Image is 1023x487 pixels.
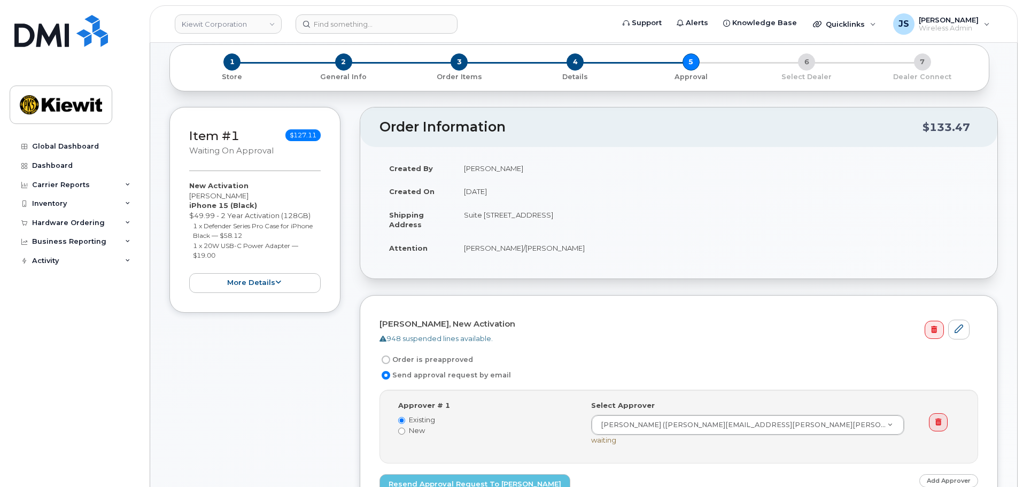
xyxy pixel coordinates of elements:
[189,128,239,143] a: Item #1
[976,440,1015,479] iframe: Messenger Launcher
[175,14,282,34] a: Kiewit Corporation
[179,71,286,82] a: 1 Store
[189,273,321,293] button: more details
[398,426,575,436] label: New
[189,181,249,190] strong: New Activation
[805,13,883,35] div: Quicklinks
[898,18,909,30] span: JS
[454,180,978,203] td: [DATE]
[401,71,517,82] a: 3 Order Items
[406,72,513,82] p: Order Items
[686,18,708,28] span: Alerts
[716,12,804,34] a: Knowledge Base
[615,12,669,34] a: Support
[389,187,435,196] strong: Created On
[389,211,424,229] strong: Shipping Address
[389,164,433,173] strong: Created By
[382,355,390,364] input: Order is preapproved
[454,236,978,260] td: [PERSON_NAME]/[PERSON_NAME]
[454,157,978,180] td: [PERSON_NAME]
[567,53,584,71] span: 4
[189,201,257,210] strong: iPhone 15 (Black)
[592,415,904,435] a: [PERSON_NAME] ([PERSON_NAME][EMAIL_ADDRESS][PERSON_NAME][PERSON_NAME][DOMAIN_NAME])
[290,72,398,82] p: General Info
[669,12,716,34] a: Alerts
[389,244,428,252] strong: Attention
[732,18,797,28] span: Knowledge Base
[919,16,979,24] span: [PERSON_NAME]
[591,400,655,411] label: Select Approver
[398,428,405,435] input: New
[398,415,575,425] label: Existing
[517,71,633,82] a: 4 Details
[382,371,390,380] input: Send approval request by email
[398,400,450,411] label: Approver # 1
[886,13,997,35] div: Jesse Sueper
[591,436,616,444] span: waiting
[189,146,274,156] small: Waiting On Approval
[398,417,405,424] input: Existing
[919,24,979,33] span: Wireless Admin
[193,222,313,240] small: 1 x Defender Series Pro Case for iPhone Black — $58.12
[379,353,473,366] label: Order is preapproved
[522,72,629,82] p: Details
[189,181,321,292] div: [PERSON_NAME] $49.99 - 2 Year Activation (128GB)
[285,129,321,141] span: $127.11
[379,120,923,135] h2: Order Information
[451,53,468,71] span: 3
[923,117,970,137] div: $133.47
[379,369,511,382] label: Send approval request by email
[223,53,241,71] span: 1
[826,20,865,28] span: Quicklinks
[379,334,970,344] div: 948 suspended lines available.
[335,53,352,71] span: 2
[379,320,970,329] h4: [PERSON_NAME], New Activation
[454,203,978,236] td: Suite [STREET_ADDRESS]
[594,420,887,430] span: [PERSON_NAME] ([PERSON_NAME][EMAIL_ADDRESS][PERSON_NAME][PERSON_NAME][DOMAIN_NAME])
[193,242,298,260] small: 1 x 20W USB-C Power Adapter — $19.00
[296,14,458,34] input: Find something...
[286,71,402,82] a: 2 General Info
[632,18,662,28] span: Support
[183,72,282,82] p: Store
